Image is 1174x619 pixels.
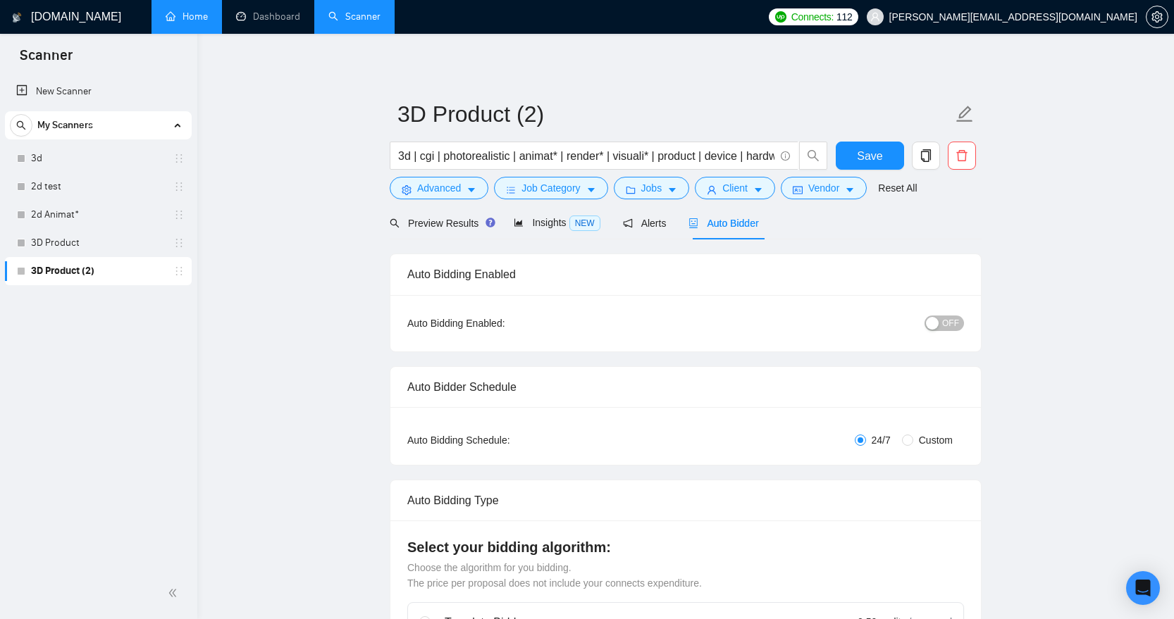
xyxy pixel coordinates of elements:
span: Save [857,147,882,165]
span: NEW [569,215,600,231]
span: Custom [913,432,958,448]
span: edit [956,105,974,123]
span: Insights [514,217,600,228]
span: caret-down [753,185,763,195]
button: search [10,114,32,137]
a: Reset All [878,180,917,196]
span: delete [949,149,975,162]
span: user [707,185,717,195]
a: homeHome [166,11,208,23]
span: OFF [942,315,959,331]
span: My Scanners [37,111,93,139]
span: 24/7 [866,432,896,448]
li: New Scanner [5,77,192,106]
button: barsJob Categorycaret-down [494,177,607,199]
span: area-chart [514,218,524,227]
a: 3D Product (2) [31,257,165,285]
span: holder [173,265,185,277]
span: Auto Bidder [688,218,758,229]
span: caret-down [586,185,596,195]
span: search [390,218,400,228]
input: Search Freelance Jobs... [398,147,774,165]
span: setting [402,185,412,195]
a: 2d Animat* [31,201,165,229]
button: search [799,142,827,170]
button: Save [836,142,904,170]
span: robot [688,218,698,228]
h4: Select your bidding algorithm: [407,537,964,557]
div: Auto Bidder Schedule [407,367,964,407]
span: info-circle [781,151,790,161]
span: holder [173,209,185,220]
span: folder [626,185,636,195]
span: search [11,120,32,130]
button: folderJobscaret-down [614,177,690,199]
div: Auto Bidding Type [407,480,964,520]
span: copy [913,149,939,162]
span: notification [623,218,633,228]
div: Tooltip anchor [484,216,497,229]
span: holder [173,237,185,249]
span: Jobs [641,180,662,196]
span: holder [173,153,185,164]
span: caret-down [845,185,855,195]
span: Scanner [8,45,84,75]
button: setting [1146,6,1168,28]
span: 112 [836,9,852,25]
a: setting [1146,11,1168,23]
li: My Scanners [5,111,192,285]
button: userClientcaret-down [695,177,775,199]
span: Choose the algorithm for you bidding. The price per proposal does not include your connects expen... [407,562,702,589]
span: caret-down [466,185,476,195]
a: dashboardDashboard [236,11,300,23]
span: caret-down [667,185,677,195]
span: search [800,149,827,162]
span: user [870,12,880,22]
span: idcard [793,185,803,195]
span: double-left [168,586,182,600]
img: logo [12,6,22,29]
div: Auto Bidding Enabled: [407,315,593,331]
img: upwork-logo.png [775,11,786,23]
div: Auto Bidding Schedule: [407,432,593,448]
button: copy [912,142,940,170]
button: settingAdvancedcaret-down [390,177,488,199]
span: Client [722,180,748,196]
span: Advanced [417,180,461,196]
span: setting [1147,11,1168,23]
span: Job Category [521,180,580,196]
span: holder [173,181,185,192]
span: bars [506,185,516,195]
a: searchScanner [328,11,381,23]
span: Alerts [623,218,667,229]
input: Scanner name... [397,96,953,132]
a: 3d [31,144,165,173]
span: Preview Results [390,218,491,229]
a: New Scanner [16,77,180,106]
div: Auto Bidding Enabled [407,254,964,294]
button: delete [948,142,976,170]
a: 3D Product [31,229,165,257]
span: Connects: [791,9,834,25]
a: 2d test [31,173,165,201]
span: Vendor [808,180,839,196]
div: Open Intercom Messenger [1126,571,1160,605]
button: idcardVendorcaret-down [781,177,867,199]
